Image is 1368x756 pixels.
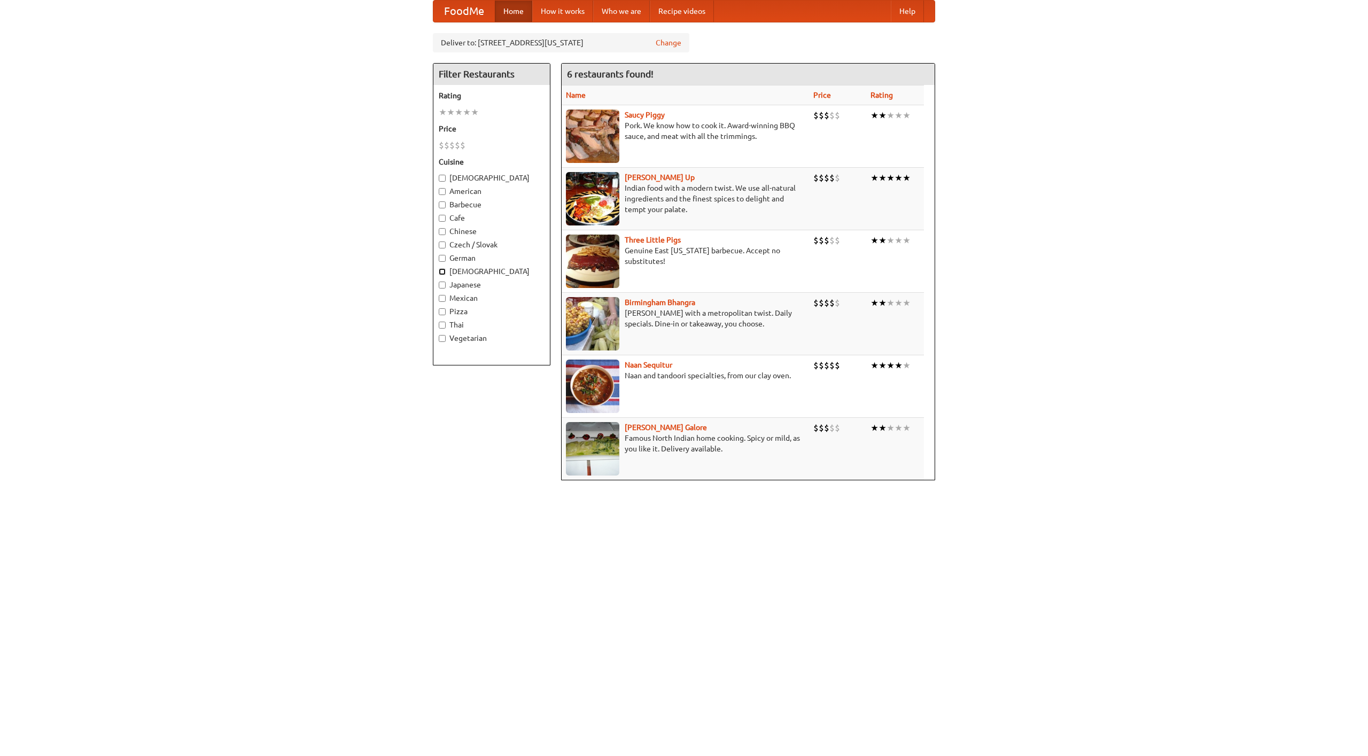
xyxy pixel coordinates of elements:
[566,297,619,350] img: bhangra.jpg
[625,111,665,119] a: Saucy Piggy
[813,360,819,371] li: $
[471,106,479,118] li: ★
[439,175,446,182] input: [DEMOGRAPHIC_DATA]
[566,422,619,476] img: currygalore.jpg
[463,106,471,118] li: ★
[625,423,707,432] a: [PERSON_NAME] Galore
[903,235,911,246] li: ★
[566,183,805,215] p: Indian food with a modern twist. We use all-natural ingredients and the finest spices to delight ...
[870,422,879,434] li: ★
[625,236,681,244] a: Three Little Pigs
[439,253,545,263] label: German
[439,241,446,248] input: Czech / Slovak
[439,268,446,275] input: [DEMOGRAPHIC_DATA]
[813,422,819,434] li: $
[439,333,545,344] label: Vegetarian
[650,1,714,22] a: Recipe videos
[819,297,824,309] li: $
[433,1,495,22] a: FoodMe
[819,422,824,434] li: $
[895,172,903,184] li: ★
[455,106,463,118] li: ★
[835,235,840,246] li: $
[532,1,593,22] a: How it works
[829,360,835,371] li: $
[829,110,835,121] li: $
[566,370,805,381] p: Naan and tandoori specialties, from our clay oven.
[870,110,879,121] li: ★
[439,228,446,235] input: Chinese
[625,298,695,307] b: Birmingham Bhangra
[439,306,545,317] label: Pizza
[439,239,545,250] label: Czech / Slovak
[439,173,545,183] label: [DEMOGRAPHIC_DATA]
[439,282,446,289] input: Japanese
[439,295,446,302] input: Mexican
[903,110,911,121] li: ★
[439,308,446,315] input: Pizza
[566,308,805,329] p: [PERSON_NAME] with a metropolitan twist. Daily specials. Dine-in or takeaway, you choose.
[835,172,840,184] li: $
[887,172,895,184] li: ★
[879,297,887,309] li: ★
[870,297,879,309] li: ★
[439,90,545,101] h5: Rating
[895,360,903,371] li: ★
[870,91,893,99] a: Rating
[891,1,924,22] a: Help
[887,110,895,121] li: ★
[495,1,532,22] a: Home
[460,139,465,151] li: $
[625,173,695,182] a: [PERSON_NAME] Up
[449,139,455,151] li: $
[566,172,619,225] img: curryup.jpg
[439,319,545,330] label: Thai
[819,172,824,184] li: $
[819,110,824,121] li: $
[895,422,903,434] li: ★
[566,235,619,288] img: littlepigs.jpg
[824,297,829,309] li: $
[835,110,840,121] li: $
[903,422,911,434] li: ★
[887,360,895,371] li: ★
[824,422,829,434] li: $
[656,37,681,48] a: Change
[903,297,911,309] li: ★
[566,110,619,163] img: saucy.jpg
[439,188,446,195] input: American
[439,322,446,329] input: Thai
[566,433,805,454] p: Famous North Indian home cooking. Spicy or mild, as you like it. Delivery available.
[879,235,887,246] li: ★
[439,335,446,342] input: Vegetarian
[439,139,444,151] li: $
[813,110,819,121] li: $
[879,360,887,371] li: ★
[439,213,545,223] label: Cafe
[824,110,829,121] li: $
[439,293,545,303] label: Mexican
[829,172,835,184] li: $
[829,235,835,246] li: $
[870,235,879,246] li: ★
[879,172,887,184] li: ★
[819,360,824,371] li: $
[887,235,895,246] li: ★
[625,361,672,369] a: Naan Sequitur
[566,120,805,142] p: Pork. We know how to cook it. Award-winning BBQ sauce, and meat with all the trimmings.
[895,235,903,246] li: ★
[439,255,446,262] input: German
[813,91,831,99] a: Price
[835,297,840,309] li: $
[566,245,805,267] p: Genuine East [US_STATE] barbecue. Accept no substitutes!
[887,422,895,434] li: ★
[455,139,460,151] li: $
[813,297,819,309] li: $
[439,279,545,290] label: Japanese
[895,297,903,309] li: ★
[870,360,879,371] li: ★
